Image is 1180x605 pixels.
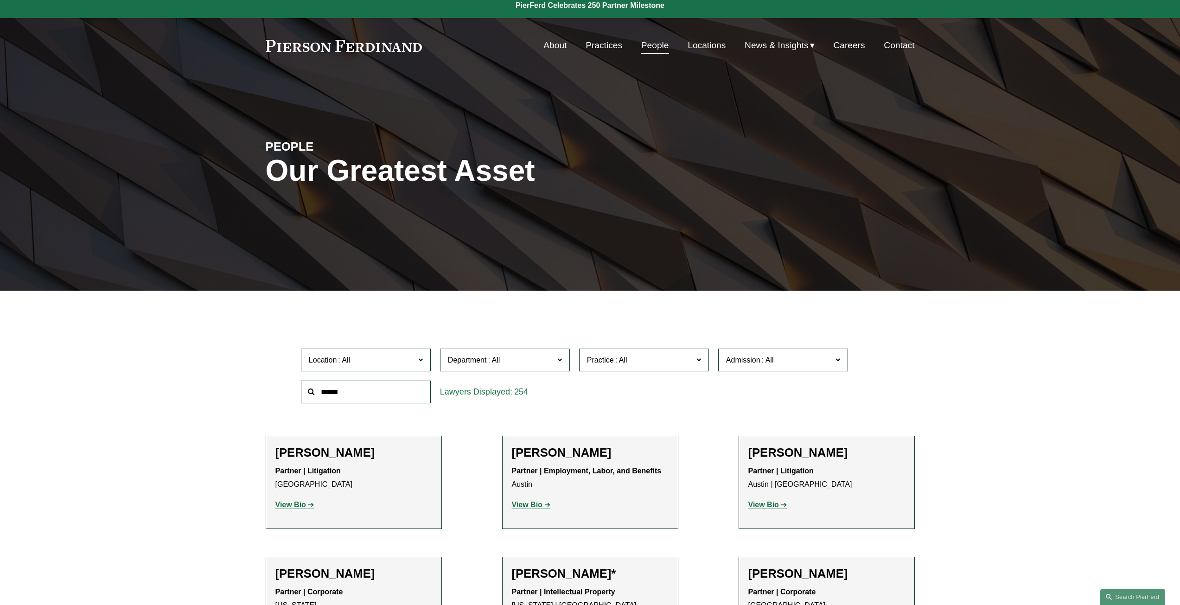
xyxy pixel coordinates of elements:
[1100,589,1165,605] a: Search this site
[748,465,905,491] p: Austin | [GEOGRAPHIC_DATA]
[688,37,726,54] a: Locations
[748,588,816,596] strong: Partner | Corporate
[275,588,343,596] strong: Partner | Corporate
[309,356,337,364] span: Location
[275,446,432,460] h2: [PERSON_NAME]
[726,356,760,364] span: Admission
[448,356,487,364] span: Department
[748,467,814,475] strong: Partner | Litigation
[748,501,779,509] strong: View Bio
[275,567,432,581] h2: [PERSON_NAME]
[266,139,428,154] h4: PEOPLE
[586,37,622,54] a: Practices
[884,37,914,54] a: Contact
[275,501,314,509] a: View Bio
[275,467,341,475] strong: Partner | Litigation
[641,37,669,54] a: People
[748,446,905,460] h2: [PERSON_NAME]
[275,465,432,491] p: [GEOGRAPHIC_DATA]
[748,567,905,581] h2: [PERSON_NAME]
[512,446,669,460] h2: [PERSON_NAME]
[512,501,542,509] strong: View Bio
[833,37,865,54] a: Careers
[266,154,698,188] h1: Our Greatest Asset
[745,38,809,54] span: News & Insights
[745,37,815,54] a: folder dropdown
[514,387,528,396] span: 254
[543,37,567,54] a: About
[512,467,662,475] strong: Partner | Employment, Labor, and Benefits
[275,501,306,509] strong: View Bio
[748,501,787,509] a: View Bio
[512,588,615,596] strong: Partner | Intellectual Property
[512,465,669,491] p: Austin
[512,501,551,509] a: View Bio
[512,567,669,581] h2: [PERSON_NAME]*
[587,356,614,364] span: Practice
